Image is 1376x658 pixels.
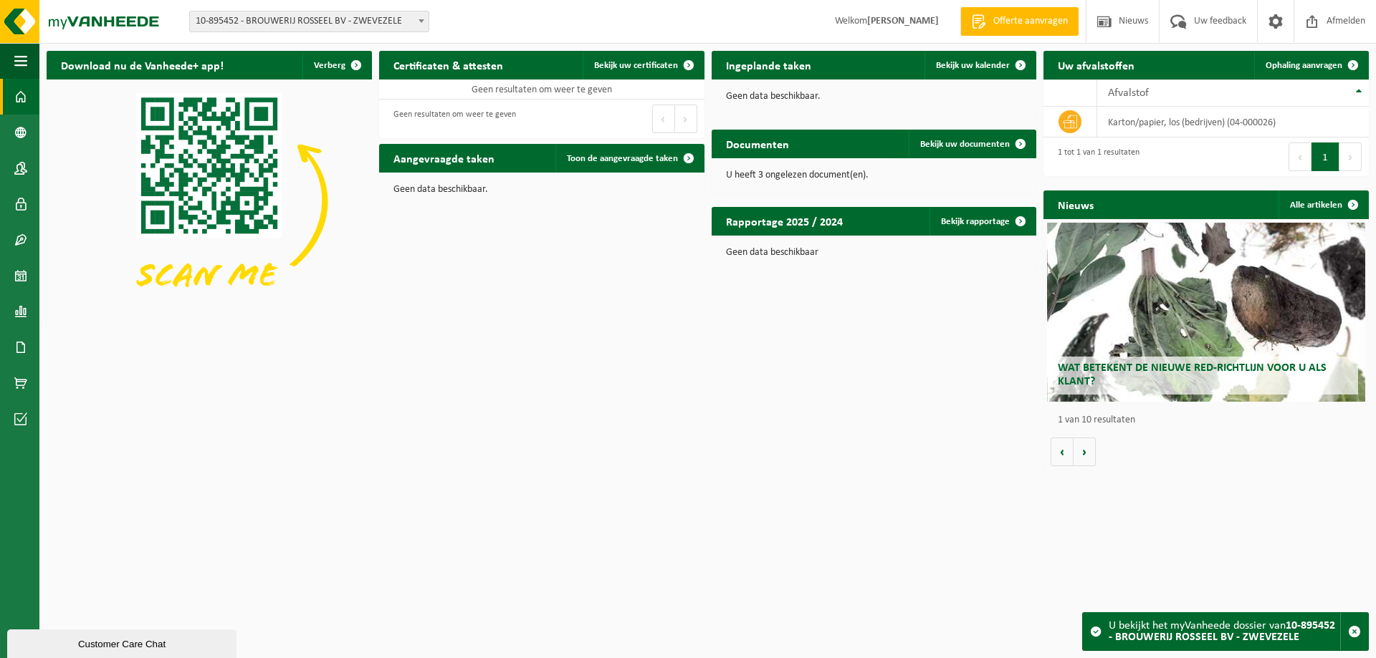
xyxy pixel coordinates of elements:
a: Bekijk rapportage [930,207,1035,236]
span: Ophaling aanvragen [1266,61,1342,70]
button: Vorige [1051,437,1074,466]
div: 1 tot 1 van 1 resultaten [1051,141,1139,173]
button: Verberg [302,51,371,79]
button: 1 [1311,142,1339,171]
h2: Certificaten & attesten [379,51,517,79]
strong: 10-895452 - BROUWERIJ ROSSEEL BV - ZWEVEZELE [1109,620,1335,643]
h2: Rapportage 2025 / 2024 [712,207,857,235]
a: Toon de aangevraagde taken [555,144,703,173]
p: Geen data beschikbaar [726,248,1023,258]
button: Next [675,105,697,133]
div: U bekijkt het myVanheede dossier van [1109,613,1340,650]
p: Geen data beschikbaar. [393,185,690,195]
button: Previous [1289,142,1311,171]
span: Bekijk uw kalender [936,61,1010,70]
h2: Nieuws [1043,190,1108,218]
span: Afvalstof [1108,87,1149,99]
p: U heeft 3 ongelezen document(en). [726,170,1023,180]
p: Geen data beschikbaar. [726,92,1023,102]
span: Bekijk uw certificaten [594,61,678,70]
td: karton/papier, los (bedrijven) (04-000026) [1097,107,1369,137]
span: Offerte aanvragen [990,14,1071,29]
a: Bekijk uw kalender [924,51,1035,79]
span: Wat betekent de nieuwe RED-richtlijn voor u als klant? [1058,362,1327,387]
a: Offerte aanvragen [960,7,1079,36]
span: Toon de aangevraagde taken [567,154,678,163]
h2: Uw afvalstoffen [1043,51,1149,79]
td: Geen resultaten om weer te geven [379,79,704,100]
button: Next [1339,142,1362,171]
img: Download de VHEPlus App [47,79,372,323]
a: Alle artikelen [1279,190,1367,219]
h2: Download nu de Vanheede+ app! [47,51,238,79]
a: Bekijk uw documenten [909,130,1035,158]
div: Geen resultaten om weer te geven [386,103,516,135]
span: 10-895452 - BROUWERIJ ROSSEEL BV - ZWEVEZELE [190,11,429,32]
h2: Documenten [712,130,803,158]
p: 1 van 10 resultaten [1058,415,1362,425]
a: Ophaling aanvragen [1254,51,1367,79]
span: Bekijk uw documenten [920,140,1010,149]
button: Previous [652,105,675,133]
a: Bekijk uw certificaten [583,51,703,79]
button: Volgende [1074,437,1096,466]
span: Verberg [314,61,345,70]
iframe: chat widget [7,626,239,658]
a: Wat betekent de nieuwe RED-richtlijn voor u als klant? [1047,223,1366,402]
h2: Ingeplande taken [712,51,826,79]
span: 10-895452 - BROUWERIJ ROSSEEL BV - ZWEVEZELE [189,11,429,32]
h2: Aangevraagde taken [379,144,509,172]
strong: [PERSON_NAME] [867,16,939,26]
